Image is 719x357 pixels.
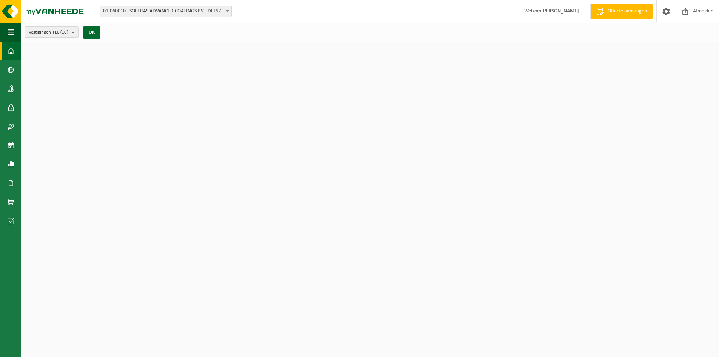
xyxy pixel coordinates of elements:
[53,30,68,35] count: (10/10)
[100,6,232,17] span: 01-060010 - SOLERAS ADVANCED COATINGS BV - DEINZE
[29,27,68,38] span: Vestigingen
[83,26,100,39] button: OK
[25,26,79,38] button: Vestigingen(10/10)
[590,4,653,19] a: Offerte aanvragen
[541,8,579,14] strong: [PERSON_NAME]
[100,6,231,17] span: 01-060010 - SOLERAS ADVANCED COATINGS BV - DEINZE
[606,8,649,15] span: Offerte aanvragen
